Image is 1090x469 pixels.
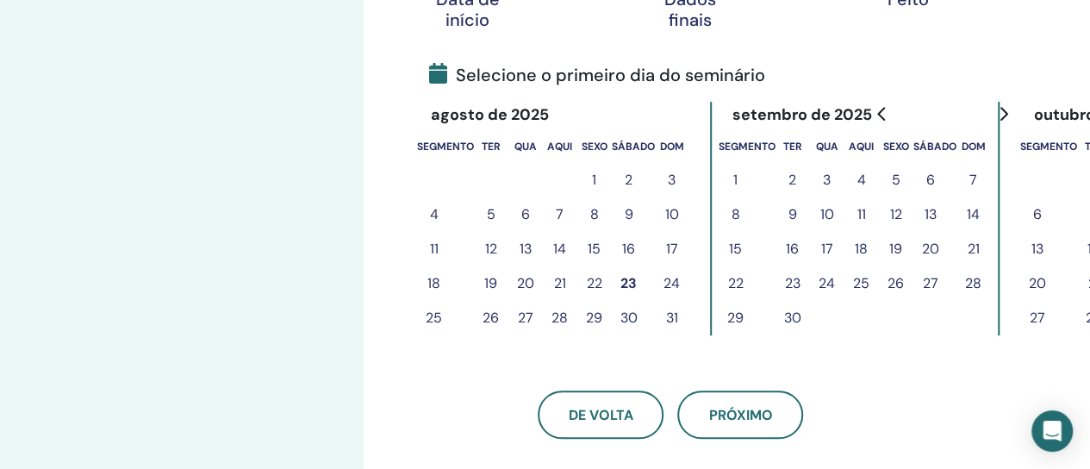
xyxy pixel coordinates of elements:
button: De volta [538,391,663,439]
font: 22 [587,274,602,292]
font: 16 [622,240,635,258]
font: ter [783,140,802,153]
font: aqui [547,140,572,153]
th: segunda-feira [417,128,474,163]
font: 13 [1031,240,1043,258]
font: 9 [788,205,797,223]
div: Abra o Intercom Messenger [1031,410,1073,452]
button: Ir para o mês anterior [869,97,896,131]
font: 6 [1033,205,1042,223]
font: qua [816,140,838,153]
font: 28 [551,309,568,327]
th: segunda-feira [1020,128,1077,163]
font: sexo [883,140,909,153]
font: 20 [1029,274,1046,292]
font: 9 [625,205,633,223]
font: 19 [484,274,497,292]
button: Próximo [677,391,803,439]
th: quinta-feira [543,128,577,163]
font: 10 [820,205,834,223]
font: 17 [666,240,678,258]
th: terça-feira [775,128,810,163]
font: setembro de 2025 [732,104,872,125]
th: quarta-feira [810,128,844,163]
font: 21 [968,240,980,258]
font: 23 [620,274,637,292]
th: terça-feira [474,128,508,163]
th: quinta-feira [844,128,879,163]
font: 17 [821,240,833,258]
font: 1 [592,171,596,189]
font: 20 [922,240,939,258]
font: 18 [427,274,440,292]
font: 16 [786,240,799,258]
font: 6 [521,205,530,223]
font: 7 [556,205,564,223]
button: Ir para o próximo mês [989,97,1017,131]
font: 20 [517,274,534,292]
th: sexta-feira [879,128,913,163]
font: segmento [719,140,775,153]
font: 2 [788,171,796,189]
font: 11 [857,205,866,223]
font: 15 [588,240,601,258]
font: 10 [665,205,679,223]
th: quarta-feira [508,128,543,163]
font: 6 [926,171,935,189]
font: 4 [430,205,439,223]
font: sábado [913,140,956,153]
font: segmento [417,140,474,153]
font: 14 [553,240,566,258]
font: 25 [853,274,869,292]
th: sábado [913,128,956,163]
font: Próximo [708,406,772,424]
font: 30 [784,309,801,327]
font: 5 [487,205,495,223]
font: 8 [590,205,599,223]
th: sexta-feira [577,128,612,163]
font: 23 [785,274,800,292]
font: 13 [520,240,532,258]
font: 25 [426,309,442,327]
font: 15 [729,240,742,258]
font: 29 [727,309,744,327]
font: 30 [620,309,638,327]
font: 27 [518,309,533,327]
font: 3 [823,171,831,189]
font: 4 [857,171,866,189]
font: 1 [733,171,738,189]
font: 2 [625,171,632,189]
font: ter [482,140,501,153]
font: 21 [554,274,566,292]
font: 26 [483,309,499,327]
font: segmento [1020,140,1077,153]
font: 28 [965,274,981,292]
th: domingo [956,128,991,163]
font: Selecione o primeiro dia do seminário [456,64,765,86]
font: 19 [889,240,902,258]
font: 22 [728,274,744,292]
font: 12 [485,240,497,258]
font: 24 [663,274,680,292]
font: 31 [666,309,678,327]
font: qua [514,140,537,153]
font: 26 [888,274,904,292]
th: sábado [612,128,655,163]
font: 14 [967,205,980,223]
font: 12 [890,205,902,223]
font: 5 [892,171,900,189]
font: 13 [925,205,937,223]
font: dom [962,140,986,153]
font: 29 [586,309,602,327]
font: 7 [969,171,977,189]
font: 24 [819,274,835,292]
font: sexo [582,140,607,153]
font: agosto de 2025 [431,104,549,125]
font: 18 [855,240,868,258]
font: 27 [1030,309,1045,327]
font: aqui [849,140,874,153]
th: domingo [655,128,689,163]
font: De volta [569,406,633,424]
font: dom [660,140,684,153]
font: 27 [923,274,938,292]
